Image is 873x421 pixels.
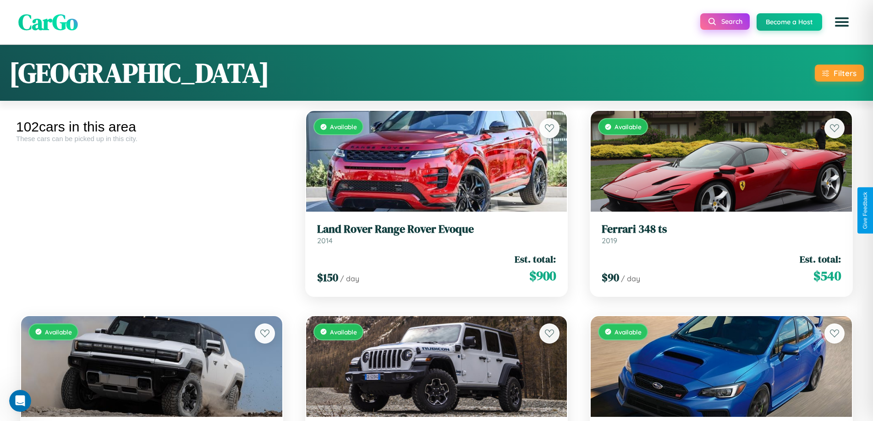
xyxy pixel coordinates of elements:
span: 2019 [602,236,617,245]
span: $ 540 [813,267,841,285]
div: Filters [834,68,857,78]
span: $ 900 [529,267,556,285]
span: Available [330,123,357,131]
span: / day [621,274,640,283]
h3: Ferrari 348 ts [602,223,841,236]
a: Land Rover Range Rover Evoque2014 [317,223,556,245]
iframe: Intercom live chat [9,390,31,412]
span: Available [615,328,642,336]
span: Available [615,123,642,131]
div: These cars can be picked up in this city. [16,135,287,142]
span: Est. total: [800,252,841,266]
button: Become a Host [757,13,822,31]
span: $ 150 [317,270,338,285]
div: Give Feedback [862,192,868,229]
span: CarGo [18,7,78,37]
h3: Land Rover Range Rover Evoque [317,223,556,236]
div: 102 cars in this area [16,119,287,135]
button: Filters [815,65,864,82]
span: 2014 [317,236,333,245]
span: / day [340,274,359,283]
span: Available [45,328,72,336]
h1: [GEOGRAPHIC_DATA] [9,54,269,92]
button: Search [700,13,750,30]
span: Search [721,17,742,26]
span: Available [330,328,357,336]
a: Ferrari 348 ts2019 [602,223,841,245]
button: Open menu [829,9,855,35]
span: Est. total: [515,252,556,266]
span: $ 90 [602,270,619,285]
